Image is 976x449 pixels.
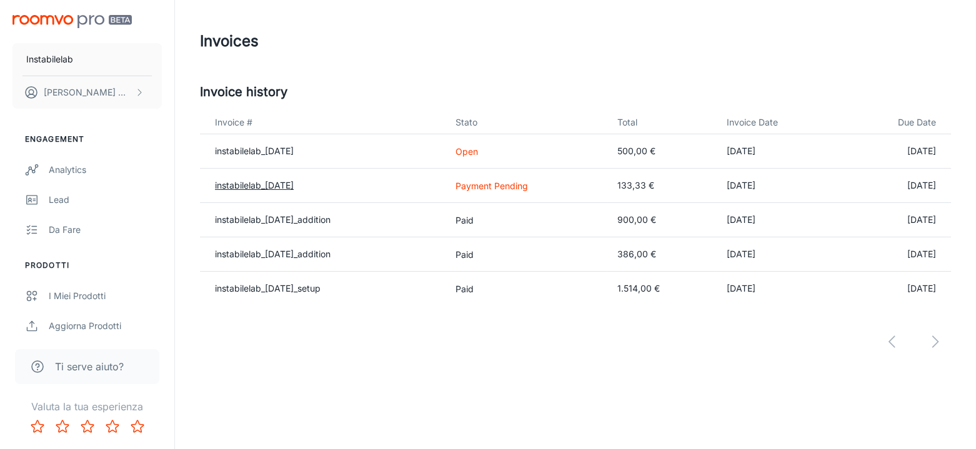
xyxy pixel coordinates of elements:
[215,146,294,156] a: instabilelab_[DATE]
[607,203,717,237] td: 900,00 €
[49,319,162,333] div: Aggiorna prodotti
[200,111,446,134] th: Invoice #
[716,272,840,306] td: [DATE]
[215,283,321,294] a: instabilelab_[DATE]_setup
[215,180,294,190] a: instabilelab_[DATE]
[456,214,597,227] p: Paid
[841,203,951,237] td: [DATE]
[716,134,840,169] td: [DATE]
[44,86,132,99] p: [PERSON_NAME] Menin
[841,169,951,203] td: [DATE]
[26,52,73,66] p: Instabilelab
[716,237,840,272] td: [DATE]
[49,163,162,177] div: Analytics
[49,193,162,207] div: Lead
[607,237,717,272] td: 386,00 €
[12,43,162,76] button: Instabilelab
[841,272,951,306] td: [DATE]
[55,359,124,374] span: Ti serve aiuto?
[607,169,717,203] td: 133,33 €
[215,214,331,225] a: instabilelab_[DATE]_addition
[841,111,951,134] th: Due Date
[607,111,717,134] th: Total
[607,134,717,169] td: 500,00 €
[200,82,951,101] h5: Invoice history
[456,248,597,261] p: Paid
[12,76,162,109] button: [PERSON_NAME] Menin
[716,111,840,134] th: Invoice Date
[446,111,607,134] th: Stato
[607,272,717,306] td: 1.514,00 €
[49,289,162,303] div: I miei prodotti
[215,249,331,259] a: instabilelab_[DATE]_addition
[841,134,951,169] td: [DATE]
[456,282,597,295] p: Paid
[49,223,162,237] div: Da fare
[716,169,840,203] td: [DATE]
[200,30,259,52] h1: Invoices
[716,203,840,237] td: [DATE]
[456,179,597,192] p: Payment Pending
[841,237,951,272] td: [DATE]
[12,15,132,28] img: Roomvo PRO Beta
[10,399,164,414] p: Valuta la tua esperienza
[456,145,597,158] p: Open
